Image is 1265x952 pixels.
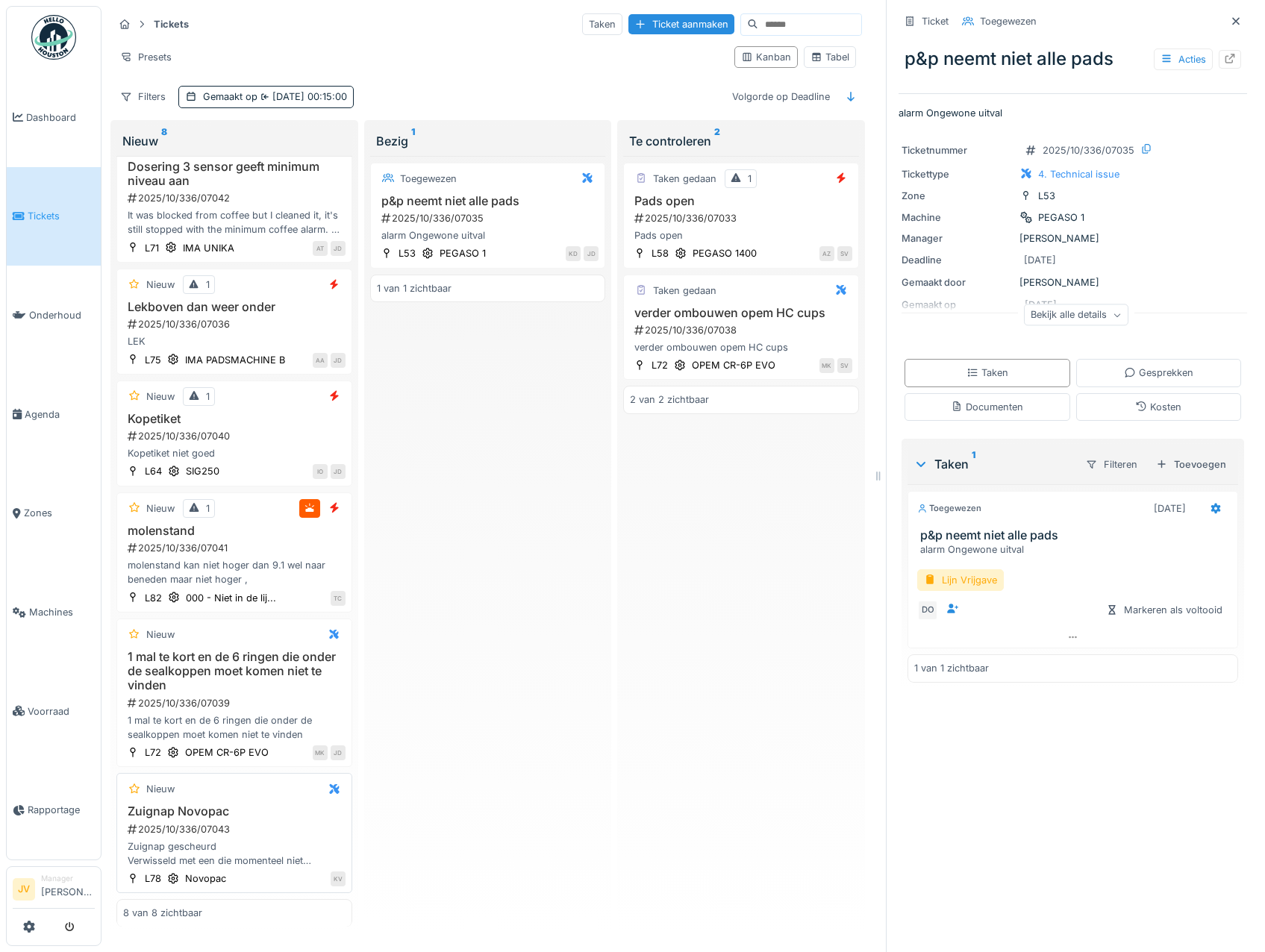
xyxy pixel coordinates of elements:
[628,14,734,34] div: Ticket aanmaken
[113,86,172,107] div: Filters
[148,17,195,31] strong: Tickets
[331,591,346,606] div: TC
[693,246,757,260] div: PEGASO 1400
[123,713,346,742] div: 1 mal te kort en de 6 ringen die onder de sealkoppen moet komen niet te vinden
[145,241,159,255] div: L71
[980,14,1037,28] div: Toegewezen
[206,278,210,292] div: 1
[380,211,599,225] div: 2025/10/336/07035
[185,745,269,760] div: OPEM CR-6P EVO
[24,506,95,520] span: Zones
[819,246,834,261] div: AZ
[126,696,346,710] div: 2025/10/336/07039
[917,569,1004,591] div: Lijn Vrijgave
[126,429,346,443] div: 2025/10/336/07040
[145,464,162,478] div: L64
[123,524,346,538] h3: molenstand
[28,803,95,817] span: Rapportage
[966,366,1008,380] div: Taken
[123,558,346,586] div: molenstand kan niet hoger dan 9.1 wel naar beneden maar niet hoger ,
[13,878,35,901] li: JV
[206,501,210,516] div: 1
[146,501,175,516] div: Nieuw
[123,804,346,818] h3: Zuignap Novopac
[741,50,791,64] div: Kanban
[146,627,175,642] div: Nieuw
[123,906,202,920] div: 8 van 8 zichtbaar
[899,106,1247,120] p: alarm Ongewone uitval
[1124,366,1193,380] div: Gesprekken
[652,358,668,372] div: L72
[331,871,346,886] div: KV
[313,353,328,368] div: AA
[902,231,1013,245] div: Manager
[1154,501,1186,516] div: [DATE]
[899,40,1247,78] div: p&p neemt niet alle pads
[186,591,276,605] div: 000 - Niet in de lij...
[113,46,178,68] div: Presets
[377,194,599,208] h3: p&p neemt niet alle pads
[331,241,346,256] div: JD
[25,407,95,422] span: Agenda
[377,228,599,242] div: alarm Ongewone uitval
[203,90,347,104] div: Gemaakt op
[692,358,775,372] div: OPEM CR-6P EVO
[972,455,975,473] sup: 1
[902,210,1013,225] div: Machine
[7,464,101,563] a: Zones
[41,873,95,905] li: [PERSON_NAME]
[630,194,852,208] h3: Pads open
[7,167,101,266] a: Tickets
[584,246,599,261] div: JD
[29,605,95,619] span: Machines
[748,172,752,186] div: 1
[7,266,101,365] a: Onderhoud
[951,400,1023,414] div: Documenten
[377,281,452,295] div: 1 van 1 zichtbaar
[331,464,346,479] div: JD
[633,211,852,225] div: 2025/10/336/07033
[902,143,1013,157] div: Ticketnummer
[1024,253,1056,267] div: [DATE]
[630,340,852,354] div: verder ombouwen opem HC cups
[1100,600,1228,620] div: Markeren als voltooid
[122,132,346,150] div: Nieuw
[582,13,622,35] div: Taken
[145,745,161,760] div: L72
[7,761,101,860] a: Rapportage
[1079,454,1144,475] div: Filteren
[7,68,101,167] a: Dashboard
[123,160,346,188] h3: Dosering 3 sensor geeft minimum niveau aan
[123,446,346,460] div: Kopetiket niet goed
[440,246,486,260] div: PEGASO 1
[630,306,852,320] h3: verder ombouwen opem HC cups
[31,15,76,60] img: Badge_color-CXgf-gQk.svg
[653,172,716,186] div: Taken gedaan
[399,246,416,260] div: L53
[1150,454,1232,475] div: Toevoegen
[7,563,101,662] a: Machines
[183,241,234,255] div: IMA UNIKA
[629,132,853,150] div: Te controleren
[902,253,1013,267] div: Deadline
[123,650,346,693] h3: 1 mal te kort en de 6 ringen die onder de sealkoppen moet komen niet te vinden
[902,189,1013,203] div: Zone
[123,300,346,314] h3: Lekboven dan weer onder
[411,132,415,150] sup: 1
[1154,48,1213,70] div: Acties
[145,871,161,886] div: L78
[257,91,347,102] span: [DATE] 00:15:00
[630,392,709,407] div: 2 van 2 zichtbaar
[126,317,346,331] div: 2025/10/336/07036
[810,50,849,64] div: Tabel
[902,275,1013,289] div: Gemaakt door
[331,353,346,368] div: JD
[1135,400,1181,414] div: Kosten
[29,308,95,322] span: Onderhoud
[123,208,346,237] div: It was blocked from coffee but I cleaned it, it's still stopped with the minimum coffee alarm. I ...
[566,246,581,261] div: KD
[1038,210,1084,225] div: PEGASO 1
[652,246,669,260] div: L58
[913,455,1073,473] div: Taken
[630,228,852,242] div: Pads open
